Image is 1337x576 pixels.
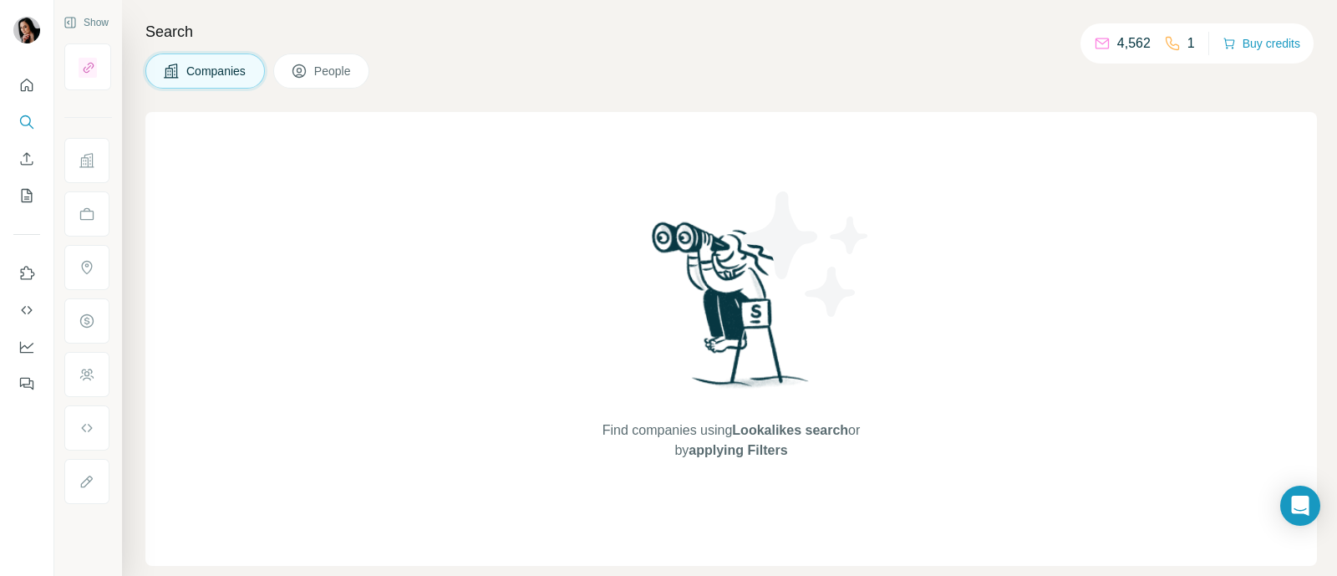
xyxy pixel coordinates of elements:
span: People [314,63,353,79]
button: Search [13,107,40,137]
h4: Search [145,20,1317,43]
span: Find companies using or by [597,421,865,461]
button: My lists [13,181,40,211]
button: Show [52,10,120,35]
button: Feedback [13,369,40,399]
div: Open Intercom Messenger [1280,486,1320,526]
img: Surfe Illustration - Woman searching with binoculars [644,217,818,404]
img: Avatar [13,17,40,43]
p: 4,562 [1117,33,1151,54]
button: Enrich CSV [13,144,40,174]
button: Buy credits [1223,32,1300,55]
button: Dashboard [13,332,40,362]
p: 1 [1187,33,1195,54]
span: Companies [186,63,247,79]
button: Use Surfe API [13,295,40,325]
span: applying Filters [689,443,787,457]
button: Quick start [13,70,40,100]
span: Lookalikes search [732,423,848,437]
img: Surfe Illustration - Stars [731,179,882,329]
button: Use Surfe on LinkedIn [13,258,40,288]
